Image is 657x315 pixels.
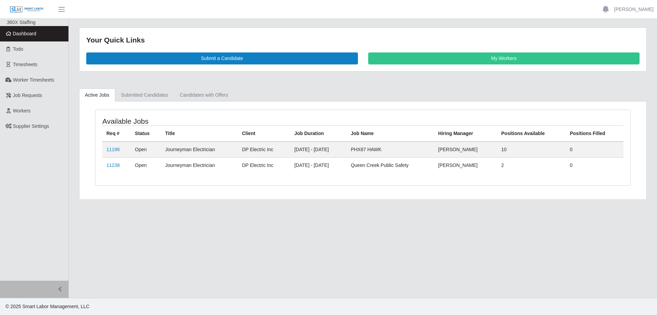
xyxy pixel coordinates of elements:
[238,142,290,158] td: DP Electric Inc
[13,31,37,36] span: Dashboard
[497,125,566,142] th: Positions Available
[347,125,434,142] th: Job Name
[7,20,36,25] span: 360X Staffing
[497,142,566,158] td: 10
[13,77,54,83] span: Worker Timesheets
[10,6,44,13] img: SLM Logo
[13,123,49,129] span: Supplier Settings
[86,52,358,64] a: Submit a Candidate
[102,125,131,142] th: Req #
[102,117,313,125] h4: Available Jobs
[161,157,238,173] td: Journeyman Electrician
[347,157,434,173] td: Queen Creek Public Safety
[368,52,640,64] a: My Workers
[13,46,23,52] span: Todo
[161,125,238,142] th: Title
[290,157,347,173] td: [DATE] - [DATE]
[238,157,290,173] td: DP Electric Inc
[290,125,347,142] th: Job Duration
[434,125,497,142] th: Hiring Manager
[115,88,174,102] a: Submitted Candidates
[161,142,238,158] td: Journeyman Electrician
[290,142,347,158] td: [DATE] - [DATE]
[13,108,31,113] span: Workers
[434,142,497,158] td: [PERSON_NAME]
[434,157,497,173] td: [PERSON_NAME]
[86,35,640,46] div: Your Quick Links
[566,157,623,173] td: 0
[13,93,42,98] span: Job Requests
[497,157,566,173] td: 2
[131,142,161,158] td: Open
[5,304,89,309] span: © 2025 Smart Labor Management, LLC
[131,125,161,142] th: Status
[347,142,434,158] td: PHX67 HAWK
[174,88,234,102] a: Candidates with Offers
[566,125,623,142] th: Positions Filled
[13,62,38,67] span: Timesheets
[106,147,120,152] a: 11196
[614,6,654,13] a: [PERSON_NAME]
[131,157,161,173] td: Open
[106,162,120,168] a: 11238
[79,88,115,102] a: Active Jobs
[566,142,623,158] td: 0
[238,125,290,142] th: Client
